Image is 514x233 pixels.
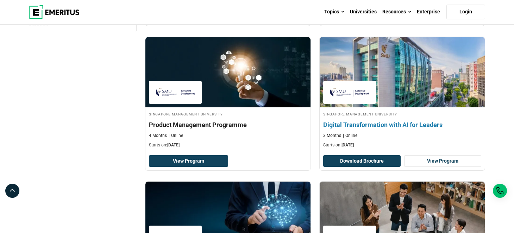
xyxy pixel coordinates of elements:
[167,143,180,147] span: [DATE]
[323,133,341,139] p: 3 Months
[145,37,311,152] a: Product Design and Innovation Course by Singapore Management University - September 30, 2025 Sing...
[327,84,372,100] img: Singapore Management University
[312,33,493,111] img: Digital Transformation with AI for Leaders | Online Digital Course
[320,37,485,152] a: Digital Course by Singapore Management University - September 30, 2025 Singapore Management Unive...
[343,133,357,139] p: Online
[145,37,311,107] img: Product Management Programme | Online Product Design and Innovation Course
[341,143,354,147] span: [DATE]
[149,155,228,167] a: View Program
[323,111,481,117] h4: Singapore Management University
[404,155,482,167] a: View Program
[152,84,198,100] img: Singapore Management University
[323,142,481,148] p: Starts on:
[149,133,167,139] p: 4 Months
[149,142,307,148] p: Starts on:
[149,120,307,129] h4: Product Management Programme
[446,5,485,19] a: Login
[323,120,481,129] h4: Digital Transformation with AI for Leaders
[169,133,183,139] p: Online
[323,155,401,167] button: Download Brochure
[149,111,307,117] h4: Singapore Management University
